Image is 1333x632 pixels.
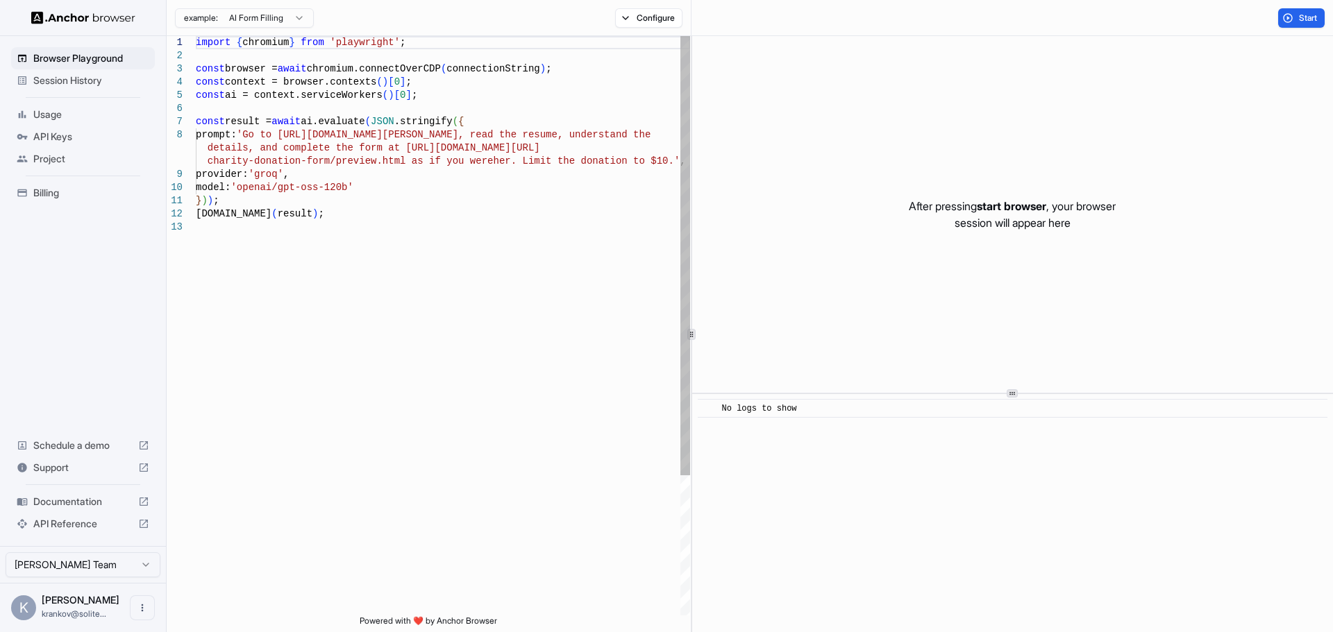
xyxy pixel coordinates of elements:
[237,129,482,140] span: 'Go to [URL][DOMAIN_NAME][PERSON_NAME], re
[196,76,225,87] span: const
[130,595,155,620] button: Open menu
[400,37,405,48] span: ;
[271,116,301,127] span: await
[283,169,289,180] span: ,
[225,89,383,101] span: ai = context.serviceWorkers
[11,434,155,456] div: Schedule a demo
[208,142,435,153] span: details, and complete the form at [URL]
[33,51,149,65] span: Browser Playground
[167,128,183,142] div: 8
[11,47,155,69] div: Browser Playground
[705,402,712,416] span: ​
[278,208,312,219] span: result
[446,63,539,74] span: connectionString
[225,116,271,127] span: result =
[167,168,183,181] div: 9
[33,74,149,87] span: Session History
[615,8,682,28] button: Configure
[394,116,453,127] span: .stringify
[33,108,149,121] span: Usage
[482,129,651,140] span: ad the resume, understand the
[271,208,277,219] span: (
[493,155,680,166] span: her. Limit the donation to $10.'
[289,37,294,48] span: }
[11,126,155,148] div: API Keys
[42,594,119,606] span: Krasimir Rankov
[196,63,225,74] span: const
[33,495,133,509] span: Documentation
[33,130,149,144] span: API Keys
[435,142,539,153] span: [DOMAIN_NAME][URL]
[909,198,1116,231] p: After pressing , your browser session will appear here
[360,615,497,632] span: Powered with ❤️ by Anchor Browser
[540,63,546,74] span: )
[11,69,155,92] div: Session History
[33,517,133,531] span: API Reference
[11,595,36,620] div: K
[365,116,371,127] span: (
[33,186,149,200] span: Billing
[196,208,271,219] span: [DOMAIN_NAME]
[546,63,551,74] span: ;
[453,116,458,127] span: (
[394,76,400,87] span: 0
[230,182,353,193] span: 'openai/gpt-oss-120b'
[11,182,155,204] div: Billing
[33,438,133,452] span: Schedule a demo
[167,76,183,89] div: 4
[31,11,135,24] img: Anchor Logo
[249,169,283,180] span: 'groq'
[278,63,307,74] span: await
[383,76,388,87] span: )
[11,456,155,479] div: Support
[196,182,230,193] span: model:
[167,207,183,221] div: 12
[400,89,405,101] span: 0
[196,89,225,101] span: const
[307,63,441,74] span: chromium.connectOverCDP
[167,62,183,76] div: 3
[33,461,133,475] span: Support
[196,129,237,140] span: prompt:
[383,89,388,101] span: (
[318,208,324,219] span: ;
[225,63,278,74] span: browser =
[184,12,218,24] span: example:
[11,148,155,170] div: Project
[167,102,183,115] div: 6
[405,76,411,87] span: ;
[167,49,183,62] div: 2
[167,181,183,194] div: 10
[301,37,324,48] span: from
[458,116,464,127] span: {
[11,103,155,126] div: Usage
[42,608,106,619] span: krankov@solitex.biz
[167,221,183,234] div: 13
[977,199,1046,213] span: start browser
[11,490,155,513] div: Documentation
[208,195,213,206] span: )
[196,195,201,206] span: }
[237,37,242,48] span: {
[388,76,394,87] span: [
[312,208,318,219] span: )
[196,37,230,48] span: import
[1278,8,1325,28] button: Start
[394,89,400,101] span: [
[201,195,207,206] span: )
[167,194,183,207] div: 11
[1299,12,1318,24] span: Start
[441,63,446,74] span: (
[371,116,394,127] span: JSON
[196,116,225,127] span: const
[167,115,183,128] div: 7
[196,169,249,180] span: provider:
[722,404,797,413] span: No logs to show
[225,76,376,87] span: context = browser.contexts
[208,155,494,166] span: charity-donation-form/preview.html as if you were
[167,36,183,49] div: 1
[11,513,155,535] div: API Reference
[388,89,394,101] span: )
[213,195,219,206] span: ;
[376,76,382,87] span: (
